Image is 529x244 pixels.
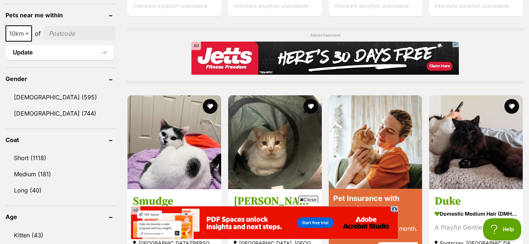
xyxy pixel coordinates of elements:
[435,208,517,219] strong: Domestic Medium Hair (DMH) Cat
[435,3,509,9] span: Interstate adoption unavailable
[203,99,217,114] button: favourite
[133,194,216,208] h3: Smudge
[131,206,140,215] span: AD
[228,95,322,189] img: Bastian - Domestic Short Hair (DSH) Cat
[504,99,519,114] button: favourite
[133,3,208,9] span: Interstate adoption unavailable
[6,89,116,105] a: [DEMOGRAPHIC_DATA] (595)
[6,137,116,143] header: Coat
[1,1,7,7] img: consumer-privacy-logo.png
[6,106,116,121] a: [DEMOGRAPHIC_DATA] (744)
[234,3,308,9] span: Interstate adoption unavailable
[56,47,110,92] img: https://img.kwcdn.com/product/fancy/2fb0ce9c-a180-4deb-abe9-fb2124f6f161.jpg?imageMogr2/strip/siz...
[483,218,522,240] iframe: Help Scout Beacon - Open
[429,95,523,189] img: Duke - Domestic Medium Hair (DMH) Cat
[6,75,116,82] header: Gender
[127,95,221,189] img: Smudge - Domestic Short Hair (DSH) Cat
[191,42,201,50] span: AD
[260,0,267,6] img: iconc.png
[35,29,41,38] span: of
[435,194,517,208] h3: Duke
[6,213,116,220] header: Age
[298,196,318,203] span: Close
[6,25,32,42] span: 10km
[127,28,523,84] div: Advertisement
[260,1,267,7] a: Privacy Notification
[6,150,116,166] a: Short (1118)
[6,183,116,198] a: Long (40)
[6,12,116,18] header: Pets near me within
[261,1,267,7] img: consumer-privacy-logo.png
[234,194,316,208] h3: [PERSON_NAME]
[6,166,116,182] a: Medium (181)
[44,26,116,40] input: postcode
[435,223,517,233] div: A Playful Gentleman
[6,28,31,39] span: 10km
[6,45,114,60] button: Update
[303,99,318,114] button: favourite
[6,227,116,243] a: Kitten (43)
[334,3,409,9] span: Interstate adoption unavailable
